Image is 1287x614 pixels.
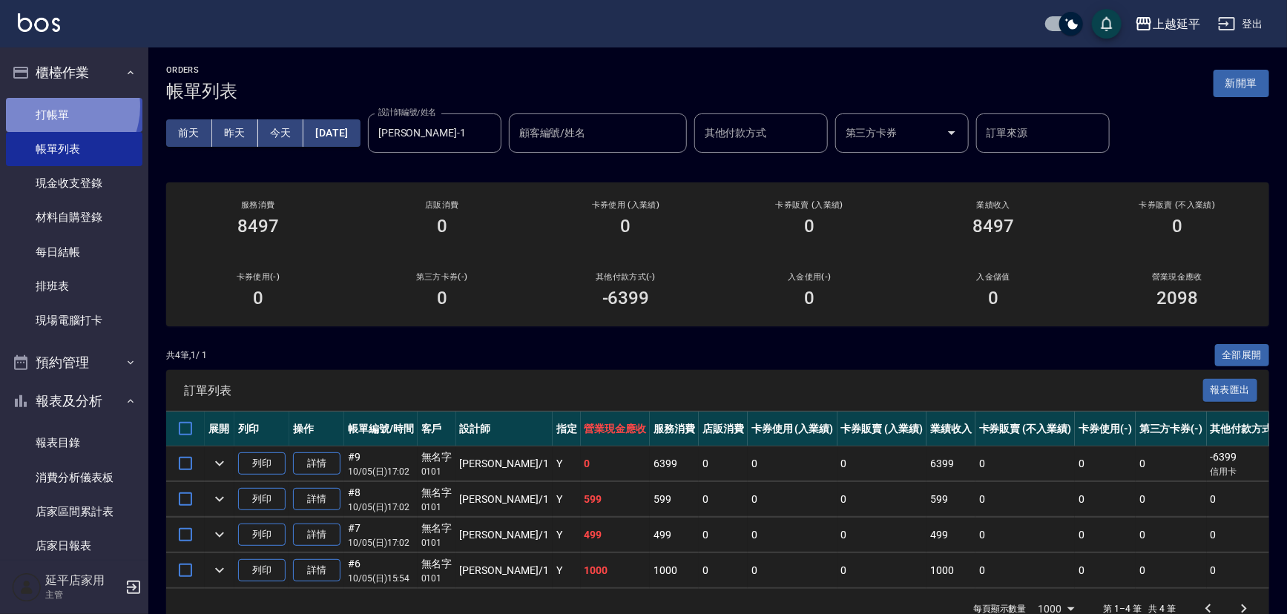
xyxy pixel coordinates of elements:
[621,216,631,237] h3: 0
[919,272,1067,282] h2: 入金儲值
[581,482,651,517] td: 599
[1172,216,1182,237] h3: 0
[12,572,42,602] img: Person
[919,200,1067,210] h2: 業績收入
[804,288,814,308] h3: 0
[258,119,304,147] button: 今天
[650,446,699,481] td: 6399
[1075,553,1136,588] td: 0
[926,553,975,588] td: 1000
[456,446,553,481] td: [PERSON_NAME] /1
[940,121,964,145] button: Open
[6,98,142,132] a: 打帳單
[456,518,553,552] td: [PERSON_NAME] /1
[581,518,651,552] td: 499
[208,524,231,546] button: expand row
[293,524,340,547] a: 詳情
[926,518,975,552] td: 499
[975,518,1075,552] td: 0
[1214,70,1269,97] button: 新開單
[208,452,231,475] button: expand row
[699,412,748,446] th: 店販消費
[348,572,414,585] p: 10/05 (日) 15:54
[975,412,1075,446] th: 卡券販賣 (不入業績)
[234,412,289,446] th: 列印
[553,482,581,517] td: Y
[552,200,700,210] h2: 卡券使用 (入業績)
[1075,446,1136,481] td: 0
[1103,272,1251,282] h2: 營業現金應收
[748,518,837,552] td: 0
[6,529,142,563] a: 店家日報表
[6,235,142,269] a: 每日結帳
[421,465,452,478] p: 0101
[975,553,1075,588] td: 0
[208,488,231,510] button: expand row
[6,495,142,529] a: 店家區間累計表
[378,107,436,118] label: 設計師編號/姓名
[926,412,975,446] th: 業績收入
[1103,200,1251,210] h2: 卡券販賣 (不入業績)
[6,53,142,92] button: 櫃檯作業
[238,452,286,475] button: 列印
[1156,288,1198,308] h3: 2098
[421,536,452,549] p: 0101
[650,553,699,588] td: 1000
[552,272,700,282] h2: 其他付款方式(-)
[437,288,447,308] h3: 0
[748,553,837,588] td: 0
[6,269,142,303] a: 排班表
[837,482,927,517] td: 0
[650,518,699,552] td: 499
[837,412,927,446] th: 卡券販賣 (入業績)
[1211,465,1285,478] p: 信用卡
[1212,10,1269,38] button: 登出
[418,412,456,446] th: 客戶
[303,119,360,147] button: [DATE]
[344,553,418,588] td: #6
[421,521,452,536] div: 無名字
[837,553,927,588] td: 0
[748,482,837,517] td: 0
[1214,76,1269,90] a: 新開單
[344,446,418,481] td: #9
[553,553,581,588] td: Y
[6,303,142,337] a: 現場電腦打卡
[348,536,414,549] p: 10/05 (日) 17:02
[1136,482,1207,517] td: 0
[45,573,121,588] h5: 延平店家用
[368,200,516,210] h2: 店販消費
[1075,482,1136,517] td: 0
[581,412,651,446] th: 營業現金應收
[6,460,142,495] a: 消費分析儀表板
[553,412,581,446] th: 指定
[238,559,286,582] button: 列印
[421,485,452,501] div: 無名字
[988,288,998,308] h3: 0
[1129,9,1206,39] button: 上越延平
[421,449,452,465] div: 無名字
[1136,446,1207,481] td: 0
[184,383,1203,398] span: 訂單列表
[972,216,1014,237] h3: 8497
[699,482,748,517] td: 0
[1203,379,1258,402] button: 報表匯出
[166,65,237,75] h2: ORDERS
[975,446,1075,481] td: 0
[837,518,927,552] td: 0
[1136,553,1207,588] td: 0
[456,412,553,446] th: 設計師
[421,572,452,585] p: 0101
[1153,15,1200,33] div: 上越延平
[293,452,340,475] a: 詳情
[581,553,651,588] td: 1000
[253,288,263,308] h3: 0
[293,488,340,511] a: 詳情
[166,81,237,102] h3: 帳單列表
[1136,412,1207,446] th: 第三方卡券(-)
[699,518,748,552] td: 0
[6,166,142,200] a: 現金收支登錄
[6,343,142,382] button: 預約管理
[1203,383,1258,397] a: 報表匯出
[6,200,142,234] a: 材料自購登錄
